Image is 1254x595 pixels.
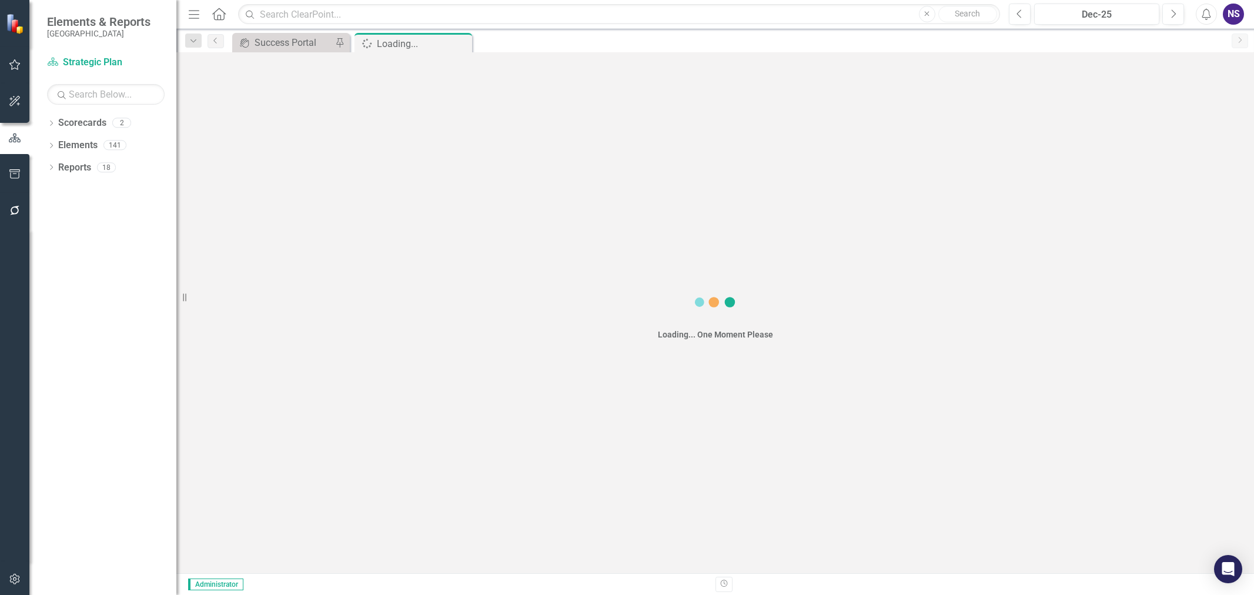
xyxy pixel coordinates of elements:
[103,141,126,151] div: 141
[658,329,773,340] div: Loading... One Moment Please
[955,9,980,18] span: Search
[58,139,98,152] a: Elements
[112,118,131,128] div: 2
[1034,4,1159,25] button: Dec-25
[47,84,165,105] input: Search Below...
[238,4,1000,25] input: Search ClearPoint...
[1214,555,1242,583] div: Open Intercom Messenger
[47,56,165,69] a: Strategic Plan
[1038,8,1155,22] div: Dec-25
[6,13,27,34] img: ClearPoint Strategy
[58,116,106,130] a: Scorecards
[938,6,997,22] button: Search
[1223,4,1244,25] button: NS
[47,15,151,29] span: Elements & Reports
[255,35,332,50] div: Success Portal
[58,161,91,175] a: Reports
[47,29,151,38] small: [GEOGRAPHIC_DATA]
[235,35,332,50] a: Success Portal
[188,579,243,590] span: Administrator
[377,36,469,51] div: Loading...
[97,162,116,172] div: 18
